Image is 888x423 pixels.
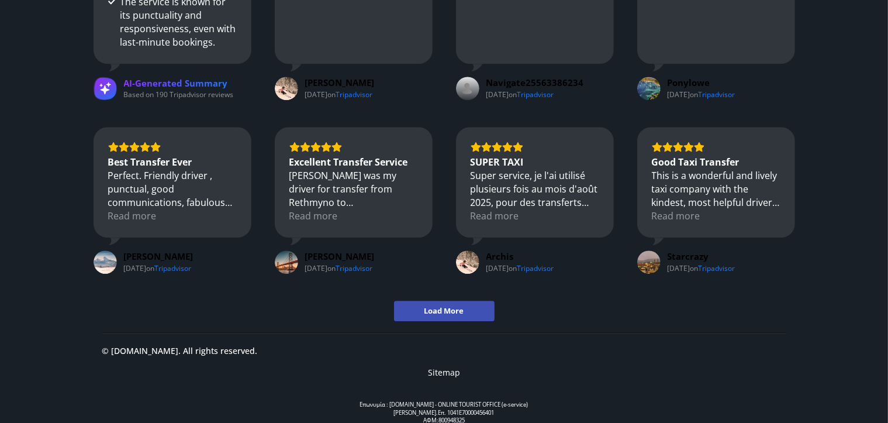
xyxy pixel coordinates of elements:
[155,264,192,273] a: View on Tripadvisor
[156,36,162,49] span: u
[486,264,517,273] div: on
[652,209,700,223] div: Read more
[108,156,237,169] div: Best Transfer Ever
[108,209,157,223] div: Read more
[191,9,196,22] span: n
[456,77,479,100] a: View on Tripadvisor
[230,22,236,35] span: h
[471,156,599,169] div: SUPER TAXI
[486,90,509,99] div: [DATE]
[139,36,148,49] span: m
[217,22,224,35] span: w
[471,209,519,223] div: Read more
[275,77,298,100] img: Kara V
[289,156,418,169] div: Excellent Transfer Service
[289,209,338,223] div: Read more
[133,36,136,49] span: t
[428,367,460,378] a: Sitemap
[151,9,156,22] span: c
[668,77,710,88] a: Review by Ponylowe
[157,22,159,35] span: i
[486,77,584,88] a: Review by Navigate25563386234
[185,36,191,49] span: o
[637,250,661,274] a: View on Tripadvisor
[189,22,192,35] span: ,
[175,9,178,22] span: t
[456,250,479,274] img: Archis
[471,142,599,152] div: Rating: 5.0 out of 5
[126,9,131,22] span: s
[209,22,215,35] span: n
[179,36,185,49] span: o
[145,9,151,22] span: n
[394,301,495,321] button: Load More
[637,250,661,274] img: Starcrazy
[486,264,509,273] div: [DATE]
[148,36,150,49] span: i
[124,78,228,88] span: AI-Generated Summary
[159,9,165,22] span: u
[165,36,171,49] span: e
[305,251,375,262] span: [PERSON_NAME]
[637,77,661,100] img: Ponylowe
[275,250,298,274] img: Michelle D
[94,250,117,274] a: View on Tripadvisor
[146,22,152,35] span: n
[289,169,418,209] div: [PERSON_NAME] was my driver for transfer from Rethmyno to [GEOGRAPHIC_DATA]. He arrived on time, ...
[123,9,126,22] span: t
[275,77,298,100] a: View on Tripadvisor
[185,9,191,22] span: a
[336,264,373,273] div: Tripadvisor
[130,22,134,35] span: s
[194,22,199,35] span: e
[139,9,145,22] span: u
[336,264,373,273] a: View on Tripadvisor
[289,142,418,152] div: Rating: 5.0 out of 5
[336,90,373,99] a: View on Tripadvisor
[668,77,710,88] span: Ponylowe
[155,264,192,273] div: Tripadvisor
[305,77,375,88] span: [PERSON_NAME]
[471,169,599,209] div: Super service, je l'ai utilisé plusieurs fois au mois d'août 2025, pour des transferts depuis [GE...
[517,90,554,99] a: View on Tripadvisor
[305,90,328,99] div: [DATE]
[120,22,125,35] span: r
[152,22,157,35] span: s
[178,9,183,22] span: y
[108,142,237,152] div: Rating: 5.0 out of 5
[668,264,690,273] div: [DATE]
[140,22,146,35] span: o
[180,22,185,35] span: s
[305,251,375,262] a: Review by Michelle D
[173,36,179,49] span: b
[124,264,147,273] div: [DATE]
[123,36,128,49] span: a
[224,22,227,35] span: i
[165,9,170,22] span: a
[199,22,204,35] span: v
[699,264,735,273] div: Tripadvisor
[124,264,155,273] div: on
[517,90,554,99] div: Tripadvisor
[134,22,140,35] span: p
[164,22,169,35] span: e
[668,251,709,262] a: Review by Starcrazy
[668,90,690,99] div: [DATE]
[191,36,195,49] span: k
[668,251,709,262] span: Starcrazy
[305,77,375,88] a: Review by Kara V
[175,22,180,35] span: e
[170,9,172,22] span: l
[652,156,780,169] div: Good Taxi Transfer
[159,22,164,35] span: v
[128,36,133,49] span: s
[699,264,735,273] a: View on Tripadvisor
[195,36,198,49] span: i
[102,345,258,367] p: © [DOMAIN_NAME]. All rights reserved.
[517,264,554,273] div: Tripadvisor
[305,264,336,273] div: on
[456,250,479,274] a: View on Tripadvisor
[668,90,699,99] div: on
[668,264,699,273] div: on
[108,169,237,209] div: Perfect. Friendly driver , punctual, good communications, fabulous vehicle. Couldn't fault a thin...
